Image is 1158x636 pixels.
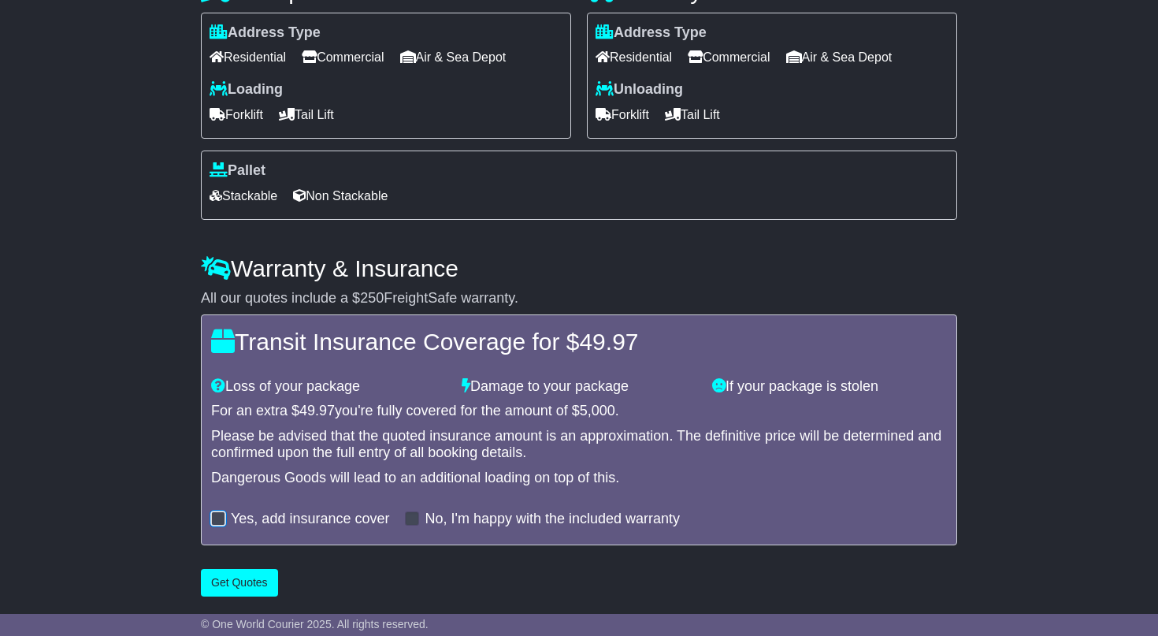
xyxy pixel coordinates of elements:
[596,24,707,42] label: Address Type
[279,102,334,127] span: Tail Lift
[201,255,957,281] h4: Warranty & Insurance
[400,45,507,69] span: Air & Sea Depot
[596,102,649,127] span: Forklift
[201,569,278,597] button: Get Quotes
[665,102,720,127] span: Tail Lift
[786,45,893,69] span: Air & Sea Depot
[425,511,680,528] label: No, I'm happy with the included warranty
[360,290,384,306] span: 250
[293,184,388,208] span: Non Stackable
[210,162,265,180] label: Pallet
[211,428,947,462] div: Please be advised that the quoted insurance amount is an approximation. The definitive price will...
[211,470,947,487] div: Dangerous Goods will lead to an additional loading on top of this.
[210,184,277,208] span: Stackable
[231,511,389,528] label: Yes, add insurance cover
[580,403,615,418] span: 5,000
[210,24,321,42] label: Address Type
[688,45,770,69] span: Commercial
[201,618,429,630] span: © One World Courier 2025. All rights reserved.
[704,378,955,396] div: If your package is stolen
[210,45,286,69] span: Residential
[579,329,638,355] span: 49.97
[201,290,957,307] div: All our quotes include a $ FreightSafe warranty.
[211,403,947,420] div: For an extra $ you're fully covered for the amount of $ .
[210,102,263,127] span: Forklift
[299,403,335,418] span: 49.97
[210,81,283,99] label: Loading
[596,45,672,69] span: Residential
[203,378,454,396] div: Loss of your package
[302,45,384,69] span: Commercial
[454,378,704,396] div: Damage to your package
[211,329,947,355] h4: Transit Insurance Coverage for $
[596,81,683,99] label: Unloading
